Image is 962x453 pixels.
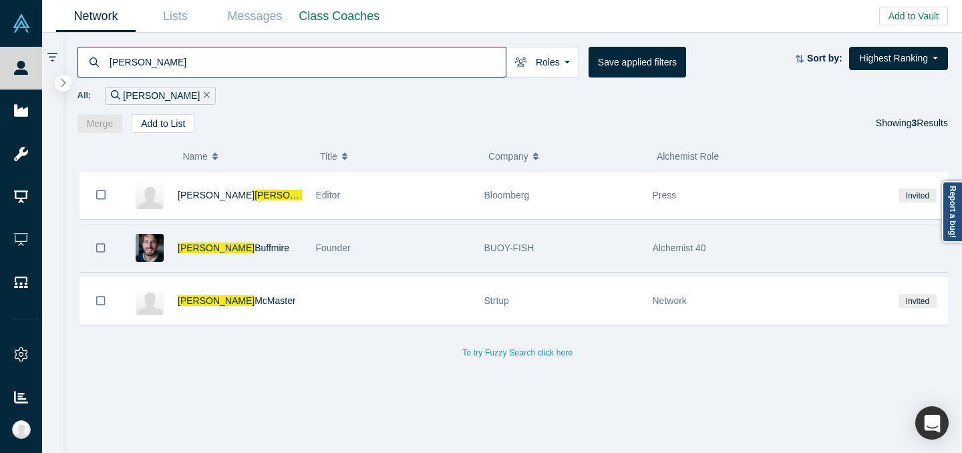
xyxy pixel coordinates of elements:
span: All: [77,89,92,102]
img: Ally Hoang's Account [12,420,31,439]
strong: 3 [912,118,917,128]
button: Merge [77,114,123,133]
span: Invited [899,294,936,308]
button: Bookmark [80,225,122,271]
div: [PERSON_NAME] [105,87,216,105]
span: Alchemist Role [657,151,719,162]
a: [PERSON_NAME][PERSON_NAME] [178,190,331,200]
span: Strtup [484,295,509,306]
span: McMaster [255,295,295,306]
button: Name [182,142,306,170]
span: Buffmire [255,243,289,253]
span: [PERSON_NAME] [255,190,331,200]
button: To try Fuzzy Search click here [453,344,582,361]
span: Alchemist 40 [653,243,706,253]
span: Title [320,142,337,170]
span: Bloomberg [484,190,530,200]
span: [PERSON_NAME] [178,295,255,306]
span: Press [653,190,677,200]
a: Messages [215,1,295,32]
span: [PERSON_NAME] [178,190,255,200]
img: Jameson McMaster's Profile Image [136,287,164,315]
button: Title [320,142,474,170]
img: Jameson Buffmire's Profile Image [136,234,164,262]
button: Highest Ranking [849,47,948,70]
button: Bookmark [80,172,122,218]
span: BUOY-FISH [484,243,534,253]
a: Lists [136,1,215,32]
span: Company [488,142,528,170]
a: Report a bug! [942,181,962,243]
img: Alchemist Vault Logo [12,14,31,33]
a: [PERSON_NAME]Buffmire [178,243,289,253]
a: Network [56,1,136,32]
button: Roles [506,47,579,78]
span: Network [653,295,687,306]
span: [PERSON_NAME] [178,243,255,253]
span: Editor [316,190,341,200]
span: Founder [316,243,351,253]
img: Robert Jameson's Profile Image [136,181,164,209]
button: Add to List [132,114,194,133]
button: Remove Filter [200,88,210,104]
button: Add to Vault [879,7,948,25]
span: Invited [899,188,936,202]
span: Name [182,142,207,170]
button: Bookmark [80,278,122,324]
button: Company [488,142,643,170]
a: [PERSON_NAME]McMaster [178,295,296,306]
a: Class Coaches [295,1,384,32]
button: Save applied filters [589,47,686,78]
span: Results [912,118,948,128]
div: Showing [876,114,948,133]
input: Search by name, title, company, summary, expertise, investment criteria or topics of focus [108,46,506,78]
strong: Sort by: [807,53,842,63]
